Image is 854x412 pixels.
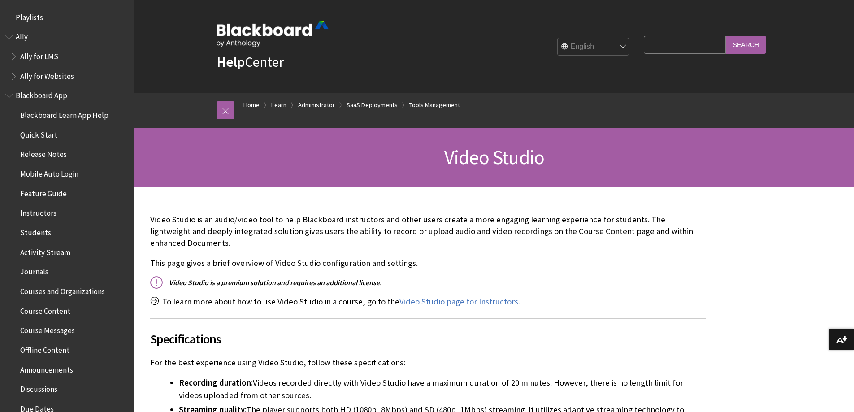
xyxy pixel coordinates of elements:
span: Course Content [20,304,70,316]
p: To learn more about how to use Video Studio in a course, go to the . [150,296,706,308]
span: Ally [16,30,28,42]
nav: Book outline for Anthology Ally Help [5,30,129,84]
span: Feature Guide [20,186,67,198]
span: Blackboard Learn App Help [20,108,108,120]
a: Administrator [298,100,335,111]
nav: Book outline for Playlists [5,10,129,25]
span: Ally for Websites [20,69,74,81]
span: Video Studio is a premium solution and requires an additional license. [169,278,381,287]
a: Video Studio page for Instructors [399,296,518,307]
a: Home [243,100,260,111]
span: Announcements [20,362,73,374]
span: Mobile Auto Login [20,166,78,178]
input: Search [726,36,766,53]
p: For the best experience using Video Studio, follow these specifications: [150,357,706,369]
a: Tools Management [409,100,460,111]
span: Journals [20,265,48,277]
select: Site Language Selector [558,38,629,56]
span: Discussions [20,382,57,394]
a: Learn [271,100,286,111]
a: SaaS Deployments [347,100,398,111]
span: Activity Stream [20,245,70,257]
span: Students [20,225,51,237]
span: Course Messages [20,323,75,335]
span: Video Studio [444,145,544,169]
span: Release Notes [20,147,67,159]
strong: Help [217,53,245,71]
a: HelpCenter [217,53,284,71]
span: Quick Start [20,127,57,139]
span: Offline Content [20,343,69,355]
li: Videos recorded directly with Video Studio have a maximum duration of 20 minutes. However, there ... [179,377,706,402]
span: Ally for LMS [20,49,58,61]
span: Playlists [16,10,43,22]
span: Instructors [20,206,56,218]
img: Blackboard by Anthology [217,21,329,47]
p: This page gives a brief overview of Video Studio configuration and settings. [150,257,706,269]
span: Specifications [150,330,706,348]
span: Recording duration: [179,377,253,388]
span: Blackboard App [16,88,67,100]
p: Video Studio is an audio/video tool to help Blackboard instructors and other users create a more ... [150,214,706,249]
span: Courses and Organizations [20,284,105,296]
